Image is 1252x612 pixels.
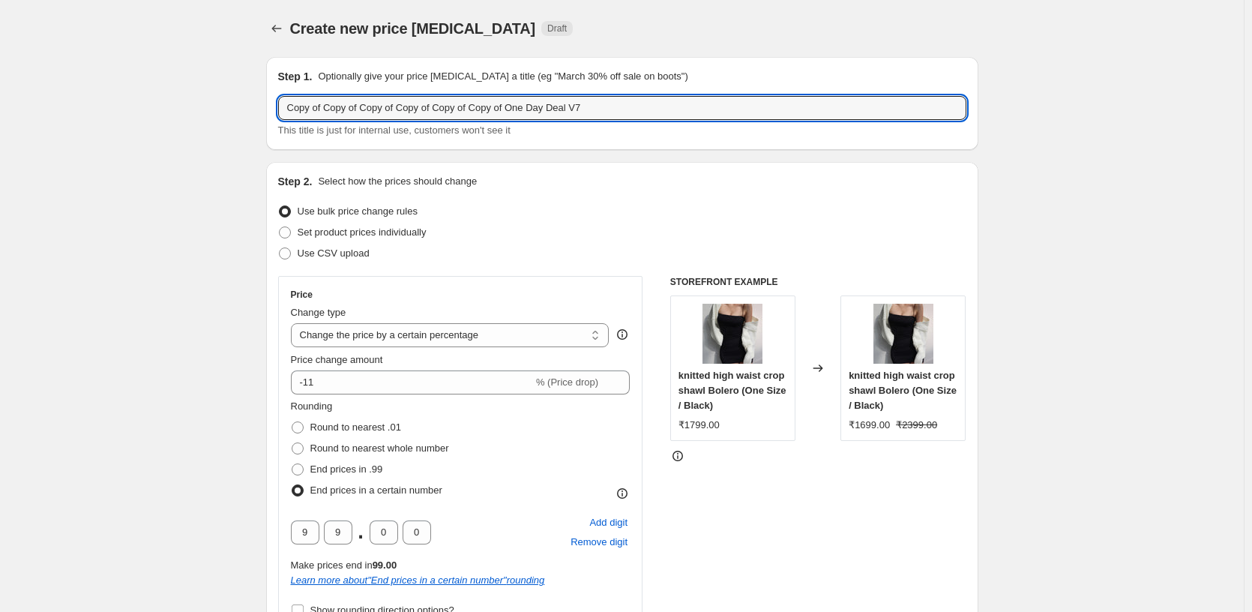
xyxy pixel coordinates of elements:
h3: Price [291,289,313,301]
input: ﹡ [291,520,319,544]
span: Make prices end in [291,559,397,571]
h6: STOREFRONT EXAMPLE [670,276,966,288]
p: Select how the prices should change [318,174,477,189]
span: Change type [291,307,346,318]
span: Rounding [291,400,333,412]
span: Use CSV upload [298,247,370,259]
h2: Step 2. [278,174,313,189]
span: Remove digit [571,535,627,550]
div: help [615,327,630,342]
button: Remove placeholder [568,532,630,552]
input: 30% off holiday sale [278,96,966,120]
span: Price change amount [291,354,383,365]
span: Round to nearest .01 [310,421,401,433]
img: 1067x1200_00006_2c222d6c-82d8-4c08-bbea-c3043aa98460_80x.jpg [702,304,762,364]
span: End prices in .99 [310,463,383,475]
button: Price change jobs [266,18,287,39]
span: This title is just for internal use, customers won't see it [278,124,511,136]
img: 1067x1200_00006_2c222d6c-82d8-4c08-bbea-c3043aa98460_80x.jpg [873,304,933,364]
span: Use bulk price change rules [298,205,418,217]
input: ﹡ [403,520,431,544]
span: knitted high waist crop shawl Bolero (One Size / Black) [849,370,957,411]
div: ₹1799.00 [678,418,720,433]
a: Learn more about"End prices in a certain number"rounding [291,574,545,586]
span: knitted high waist crop shawl Bolero (One Size / Black) [678,370,786,411]
span: End prices in a certain number [310,484,442,496]
span: Create new price [MEDICAL_DATA] [290,20,536,37]
b: 99.00 [373,559,397,571]
span: . [357,520,365,544]
strike: ₹2399.00 [896,418,937,433]
h2: Step 1. [278,69,313,84]
p: Optionally give your price [MEDICAL_DATA] a title (eg "March 30% off sale on boots") [318,69,687,84]
input: ﹡ [370,520,398,544]
span: Round to nearest whole number [310,442,449,454]
input: -15 [291,370,533,394]
span: Set product prices individually [298,226,427,238]
input: ﹡ [324,520,352,544]
div: ₹1699.00 [849,418,890,433]
span: % (Price drop) [536,376,598,388]
i: Learn more about " End prices in a certain number " rounding [291,574,545,586]
button: Add placeholder [587,513,630,532]
span: Draft [547,22,567,34]
span: Add digit [589,515,627,530]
